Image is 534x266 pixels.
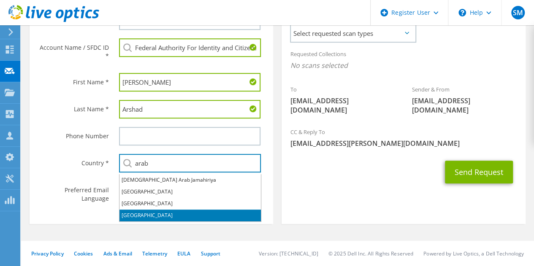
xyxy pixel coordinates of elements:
[291,25,415,42] span: Select requested scan types
[458,9,466,16] svg: \n
[259,250,318,257] li: Version: [TECHNICAL_ID]
[290,61,517,70] span: No scans selected
[119,186,261,198] li: [GEOGRAPHIC_DATA]
[445,161,513,183] button: Send Request
[38,154,108,167] label: Country *
[282,45,525,76] div: Requested Collections
[74,250,93,257] a: Cookies
[290,96,395,115] span: [EMAIL_ADDRESS][DOMAIN_NAME]
[142,250,167,257] a: Telemetry
[119,174,261,186] li: [DEMOGRAPHIC_DATA] Arab Jamahiriya
[38,73,108,86] label: First Name *
[290,139,517,148] span: [EMAIL_ADDRESS][PERSON_NAME][DOMAIN_NAME]
[282,123,525,152] div: CC & Reply To
[412,96,517,115] span: [EMAIL_ADDRESS][DOMAIN_NAME]
[282,81,404,119] div: To
[38,100,108,113] label: Last Name *
[103,250,132,257] a: Ads & Email
[177,250,190,257] a: EULA
[423,250,524,257] li: Powered by Live Optics, a Dell Technology
[511,6,525,19] span: SM
[38,127,108,140] label: Phone Number
[38,38,108,60] label: Account Name / SFDC ID *
[119,210,261,221] li: [GEOGRAPHIC_DATA]
[201,250,220,257] a: Support
[404,81,526,119] div: Sender & From
[31,250,64,257] a: Privacy Policy
[119,198,261,210] li: [GEOGRAPHIC_DATA]
[328,250,413,257] li: © 2025 Dell Inc. All Rights Reserved
[38,181,108,203] label: Preferred Email Language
